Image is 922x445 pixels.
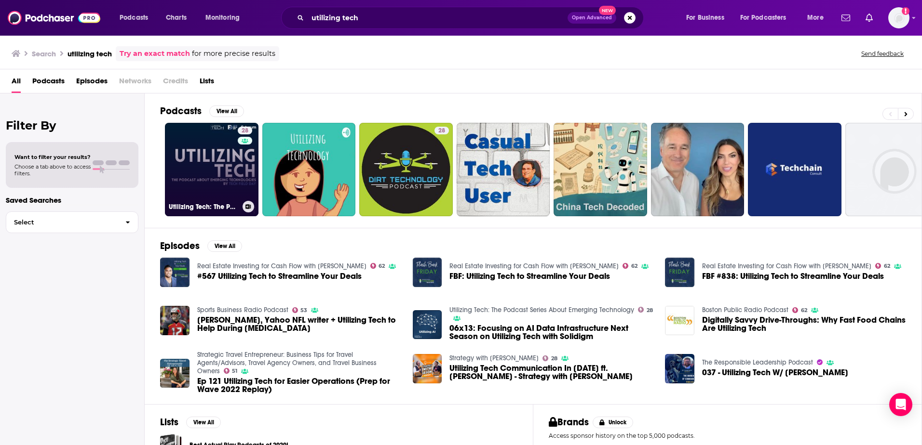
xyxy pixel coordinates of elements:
[359,123,453,216] a: 28
[160,10,192,26] a: Charts
[8,9,100,27] img: Podchaser - Follow, Share and Rate Podcasts
[119,73,151,93] span: Networks
[32,49,56,58] h3: Search
[734,10,800,26] button: open menu
[207,240,242,252] button: View All
[197,377,401,393] a: Ep 121 Utilizing Tech for Easier Operations (Prep for Wave 2022 Replay)
[434,127,449,134] a: 28
[292,307,308,313] a: 53
[413,258,442,287] a: FBF: Utilizing Tech to Streamline Your Deals
[14,154,91,160] span: Want to filter your results?
[224,368,238,374] a: 51
[807,11,824,25] span: More
[647,308,653,313] span: 28
[438,126,445,136] span: 28
[68,49,112,58] h3: utilizing tech
[888,7,909,28] button: Show profile menu
[740,11,786,25] span: For Podcasters
[308,10,568,26] input: Search podcasts, credits, & more...
[76,73,108,93] span: Episodes
[6,196,138,205] p: Saved Searches
[160,240,200,252] h2: Episodes
[242,126,248,136] span: 28
[160,359,190,388] img: Ep 121 Utilizing Tech for Easier Operations (Prep for Wave 2022 Replay)
[902,7,909,15] svg: Add a profile image
[623,263,637,269] a: 62
[702,306,788,314] a: Boston Public Radio Podcast
[413,354,442,383] img: Utilizing Tech Communication In 2022 ft. Steven Pigozzo - Strategy with Jason Podcast
[599,6,616,15] span: New
[665,354,694,383] img: 037 - Utilizing Tech W/ Sam Schutte
[449,364,653,380] a: Utilizing Tech Communication In 2022 ft. Steven Pigozzo - Strategy with Jason Podcast
[549,432,906,439] p: Access sponsor history on the top 5,000 podcasts.
[551,356,557,361] span: 28
[160,105,244,117] a: PodcastsView All
[665,306,694,335] a: Digitally Savvy Drive-Throughs: Why Fast Food Chains Are Utilizing Tech
[197,272,362,280] span: #567 Utilizing Tech to Streamline Your Deals
[120,11,148,25] span: Podcasts
[160,105,202,117] h2: Podcasts
[6,211,138,233] button: Select
[32,73,65,93] span: Podcasts
[449,354,539,362] a: Strategy with Jason
[160,240,242,252] a: EpisodesView All
[875,263,890,269] a: 62
[290,7,653,29] div: Search podcasts, credits, & more...
[568,12,616,24] button: Open AdvancedNew
[792,307,807,313] a: 62
[197,351,377,375] a: Strategic Travel Entrepreneur: Business Tips for Travel Agents/Advisors, Travel Agency Owners, an...
[197,262,366,270] a: Real Estate Investing for Cash Flow with Kevin Bupp
[232,369,237,373] span: 51
[160,416,221,428] a: ListsView All
[238,127,252,134] a: 28
[702,368,848,377] span: 037 - Utilizing Tech W/ [PERSON_NAME]
[449,324,653,340] a: 06x13: Focusing on AI Data Infrastructure Next Season on Utilizing Tech with Solidigm
[199,10,252,26] button: open menu
[679,10,736,26] button: open menu
[413,310,442,340] img: 06x13: Focusing on AI Data Infrastructure Next Season on Utilizing Tech with Solidigm
[665,258,694,287] img: FBF #838: Utilizing Tech to Streamline Your Deals
[888,7,909,28] span: Logged in as WE_Broadcast
[549,416,589,428] h2: Brands
[702,272,884,280] a: FBF #838: Utilizing Tech to Streamline Your Deals
[702,262,871,270] a: Real Estate Investing for Cash Flow with Kevin Bupp
[449,364,653,380] span: Utilizing Tech Communication In [DATE] ft. [PERSON_NAME] - Strategy with [PERSON_NAME]
[449,262,619,270] a: Real Estate Investing for Cash Flow with Kevin Bupp
[163,73,188,93] span: Credits
[858,50,907,58] button: Send feedback
[888,7,909,28] img: User Profile
[197,316,401,332] a: Charles Robinson, Yahoo NFL writer + Utilizing Tech to Help During Coronavirus
[6,219,118,225] span: Select
[449,272,610,280] a: FBF: Utilizing Tech to Streamline Your Deals
[113,10,161,26] button: open menu
[169,203,239,211] h3: Utilizing Tech: The Podcast Series About Emerging Technology
[889,393,912,416] div: Open Intercom Messenger
[884,264,890,268] span: 62
[160,258,190,287] a: #567 Utilizing Tech to Streamline Your Deals
[542,355,557,361] a: 28
[160,416,178,428] h2: Lists
[205,11,240,25] span: Monitoring
[593,417,634,428] button: Unlock
[572,15,612,20] span: Open Advanced
[801,308,807,313] span: 62
[160,306,190,335] a: Charles Robinson, Yahoo NFL writer + Utilizing Tech to Help During Coronavirus
[800,10,836,26] button: open menu
[638,307,653,313] a: 28
[165,123,258,216] a: 28Utilizing Tech: The Podcast Series About Emerging Technology
[702,316,906,332] a: Digitally Savvy Drive-Throughs: Why Fast Food Chains Are Utilizing Tech
[12,73,21,93] a: All
[631,264,637,268] span: 62
[197,316,401,332] span: [PERSON_NAME], Yahoo NFL writer + Utilizing Tech to Help During [MEDICAL_DATA]
[6,118,138,132] h2: Filter By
